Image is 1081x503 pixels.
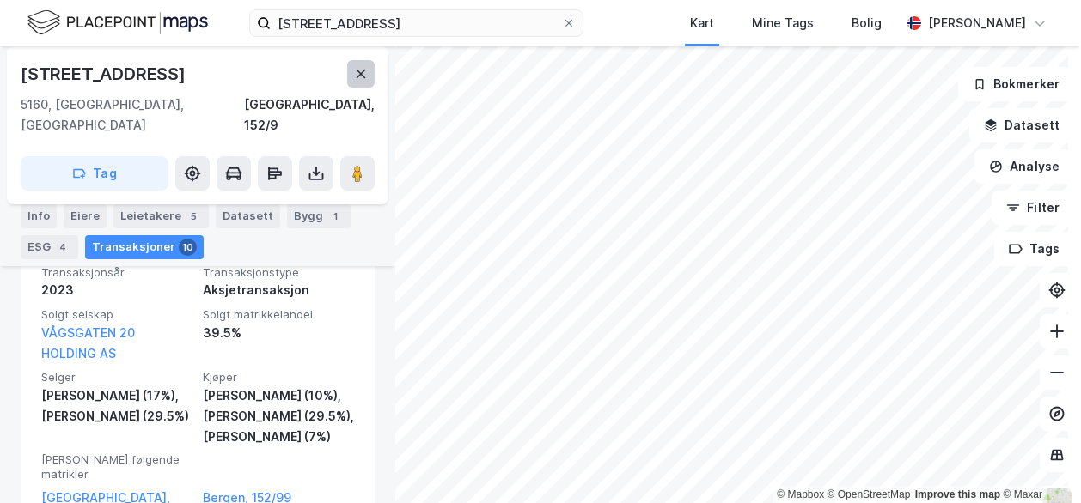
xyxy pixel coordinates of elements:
div: Bygg [287,204,351,228]
div: [PERSON_NAME] (29.5%) [41,406,192,427]
a: Mapbox [777,488,824,500]
span: Kjøper [203,370,354,385]
img: logo.f888ab2527a4732fd821a326f86c7f29.svg [27,8,208,38]
div: ESG [21,235,78,259]
div: Transaksjoner [85,235,204,259]
a: VÅGSGATEN 20 HOLDING AS [41,325,135,361]
div: 10 [179,239,197,256]
div: [PERSON_NAME] (7%) [203,427,354,447]
button: Datasett [969,108,1074,142]
div: Datasett [216,204,280,228]
input: Søk på adresse, matrikkel, gårdeiere, leietakere eller personer [271,10,562,36]
button: Filter [992,191,1074,225]
div: [PERSON_NAME] [928,13,1026,33]
div: Kart [690,13,714,33]
div: [PERSON_NAME] (17%), [41,385,192,406]
span: Solgt selskap [41,307,192,322]
span: Transaksjonsår [41,265,192,280]
div: [STREET_ADDRESS] [21,60,189,88]
a: OpenStreetMap [828,488,911,500]
div: Bolig [852,13,882,33]
button: Analyse [974,149,1074,184]
span: [PERSON_NAME] følgende matrikler [41,452,192,482]
div: 1 [327,208,344,225]
span: Selger [41,370,192,385]
a: Improve this map [915,488,1000,500]
button: Bokmerker [958,67,1074,101]
button: Tag [21,156,168,191]
div: 5 [185,208,202,225]
div: Aksjetransaksjon [203,280,354,300]
div: Mine Tags [752,13,814,33]
span: Transaksjonstype [203,265,354,280]
button: Tags [994,232,1074,266]
div: [PERSON_NAME] (29.5%), [203,406,354,427]
div: 4 [54,239,71,256]
div: Leietakere [113,204,209,228]
div: [GEOGRAPHIC_DATA], 152/9 [244,94,375,136]
div: 5160, [GEOGRAPHIC_DATA], [GEOGRAPHIC_DATA] [21,94,244,136]
div: Eiere [64,204,107,228]
div: 39.5% [203,323,354,343]
div: Kontrollprogram for chat [995,421,1081,503]
div: Info [21,204,57,228]
div: [PERSON_NAME] (10%), [203,385,354,406]
div: 2023 [41,280,192,300]
iframe: Chat Widget [995,421,1081,503]
span: Solgt matrikkelandel [203,307,354,322]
